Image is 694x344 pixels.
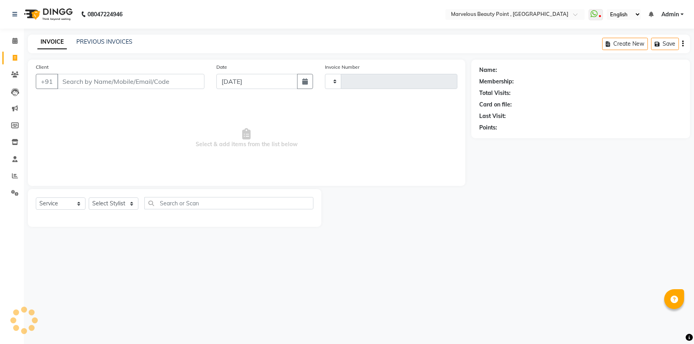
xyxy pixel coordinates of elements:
[479,66,497,74] div: Name:
[602,38,648,50] button: Create New
[479,89,511,97] div: Total Visits:
[57,74,204,89] input: Search by Name/Mobile/Email/Code
[479,77,514,86] div: Membership:
[87,3,122,25] b: 08047224946
[76,38,132,45] a: PREVIOUS INVOICES
[479,100,512,109] div: Card on file:
[479,124,497,132] div: Points:
[37,35,67,49] a: INVOICE
[216,64,227,71] label: Date
[661,10,679,19] span: Admin
[36,99,457,178] span: Select & add items from the list below
[651,38,679,50] button: Save
[661,312,686,336] iframe: chat widget
[36,64,49,71] label: Client
[325,64,360,71] label: Invoice Number
[20,3,75,25] img: logo
[479,112,506,120] div: Last Visit:
[36,74,58,89] button: +91
[144,197,313,209] input: Search or Scan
